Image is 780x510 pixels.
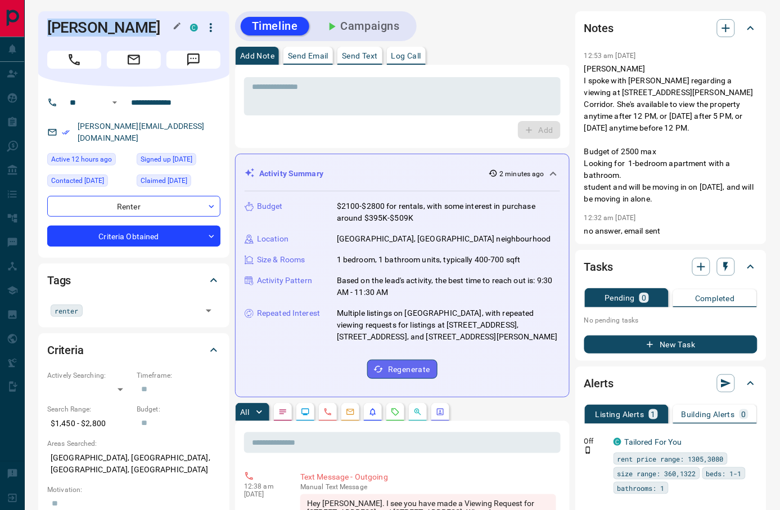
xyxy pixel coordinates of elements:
h2: Tasks [584,258,613,276]
span: manual [300,483,324,491]
p: 0 [642,294,646,302]
svg: Opportunities [413,408,422,417]
p: Pending [605,294,635,302]
div: condos.ca [190,24,198,32]
p: Motivation: [47,485,220,495]
p: Activity Summary [259,168,323,180]
span: bathrooms: 1 [617,482,665,494]
span: rent price range: 1305,3080 [617,453,724,464]
div: Activity Summary2 minutes ago [245,163,560,184]
span: size range: 360,1322 [617,468,696,479]
p: Add Note [240,52,274,60]
div: Notes [584,15,758,42]
a: Tailored For You [625,437,682,446]
p: 12:53 am [DATE] [584,52,636,60]
span: beds: 1-1 [706,468,742,479]
svg: Emails [346,408,355,417]
h2: Criteria [47,341,84,359]
p: 1 bedroom, 1 bathroom units, typically 400-700 sqft [337,254,521,266]
svg: Lead Browsing Activity [301,408,310,417]
button: Campaigns [314,17,411,35]
div: Alerts [584,370,758,397]
p: Text Message [300,483,556,491]
p: $2100-$2800 for rentals, with some interest in purchase around $395K-$509K [337,200,560,224]
span: Email [107,51,161,69]
span: renter [55,305,79,316]
p: Budget [257,200,283,212]
h2: Tags [47,271,71,289]
p: 12:38 am [244,482,283,490]
div: Criteria [47,337,220,364]
p: 2 minutes ago [500,169,544,179]
div: Tue Oct 14 2025 [47,153,131,169]
p: Completed [695,294,735,302]
p: Search Range: [47,404,131,414]
div: condos.ca [614,438,621,446]
p: Areas Searched: [47,439,220,449]
svg: Email Verified [62,128,70,136]
p: All [240,408,249,416]
p: Based on the lead's activity, the best time to reach out is: 9:30 AM - 11:30 AM [337,275,560,298]
p: 12:32 am [DATE] [584,214,636,222]
p: Location [257,233,288,245]
svg: Push Notification Only [584,446,592,454]
p: Multiple listings on [GEOGRAPHIC_DATA], with repeated viewing requests for listings at [STREET_AD... [337,307,560,343]
p: [GEOGRAPHIC_DATA], [GEOGRAPHIC_DATA] neighbourhood [337,233,551,245]
h2: Alerts [584,374,614,392]
button: New Task [584,335,758,354]
p: [PERSON_NAME] I spoke with [PERSON_NAME] regarding a viewing at [STREET_ADDRESS][PERSON_NAME] Cor... [584,63,758,205]
p: 0 [742,410,746,418]
span: Contacted [DATE] [51,175,104,186]
div: Tags [47,267,220,294]
p: Timeframe: [137,370,220,381]
p: Off [584,436,607,446]
p: [DATE] [244,490,283,498]
svg: Requests [391,408,400,417]
p: Building Alerts [682,410,735,418]
p: no answer, email sent [584,225,758,237]
p: $1,450 - $2,800 [47,414,131,433]
p: Listing Alerts [596,410,644,418]
p: Repeated Interest [257,307,320,319]
p: [GEOGRAPHIC_DATA], [GEOGRAPHIC_DATA], [GEOGRAPHIC_DATA], [GEOGRAPHIC_DATA] [47,449,220,479]
span: Signed up [DATE] [141,154,192,165]
svg: Agent Actions [436,408,445,417]
div: Criteria Obtained [47,226,220,247]
p: Log Call [391,52,421,60]
svg: Calls [323,408,332,417]
button: Regenerate [367,360,438,379]
span: Call [47,51,101,69]
p: Actively Searching: [47,370,131,381]
h1: [PERSON_NAME] [47,19,173,37]
button: Open [108,96,121,109]
svg: Listing Alerts [368,408,377,417]
p: Activity Pattern [257,275,312,287]
p: Send Email [288,52,328,60]
p: Send Text [342,52,378,60]
div: Thu Sep 18 2025 [137,175,220,190]
h2: Notes [584,19,614,37]
span: Claimed [DATE] [141,175,187,186]
div: Tasks [584,253,758,280]
div: Renter [47,196,220,217]
p: Text Message - Outgoing [300,471,556,483]
div: Thu Sep 18 2025 [137,153,220,169]
p: 1 [651,410,656,418]
button: Open [201,303,217,319]
svg: Notes [278,408,287,417]
a: [PERSON_NAME][EMAIL_ADDRESS][DOMAIN_NAME] [78,122,205,142]
p: No pending tasks [584,312,758,329]
span: Active 12 hours ago [51,154,112,165]
p: Size & Rooms [257,254,305,266]
button: Timeline [241,17,309,35]
span: Message [166,51,220,69]
p: Budget: [137,404,220,414]
div: Sat Oct 04 2025 [47,175,131,190]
